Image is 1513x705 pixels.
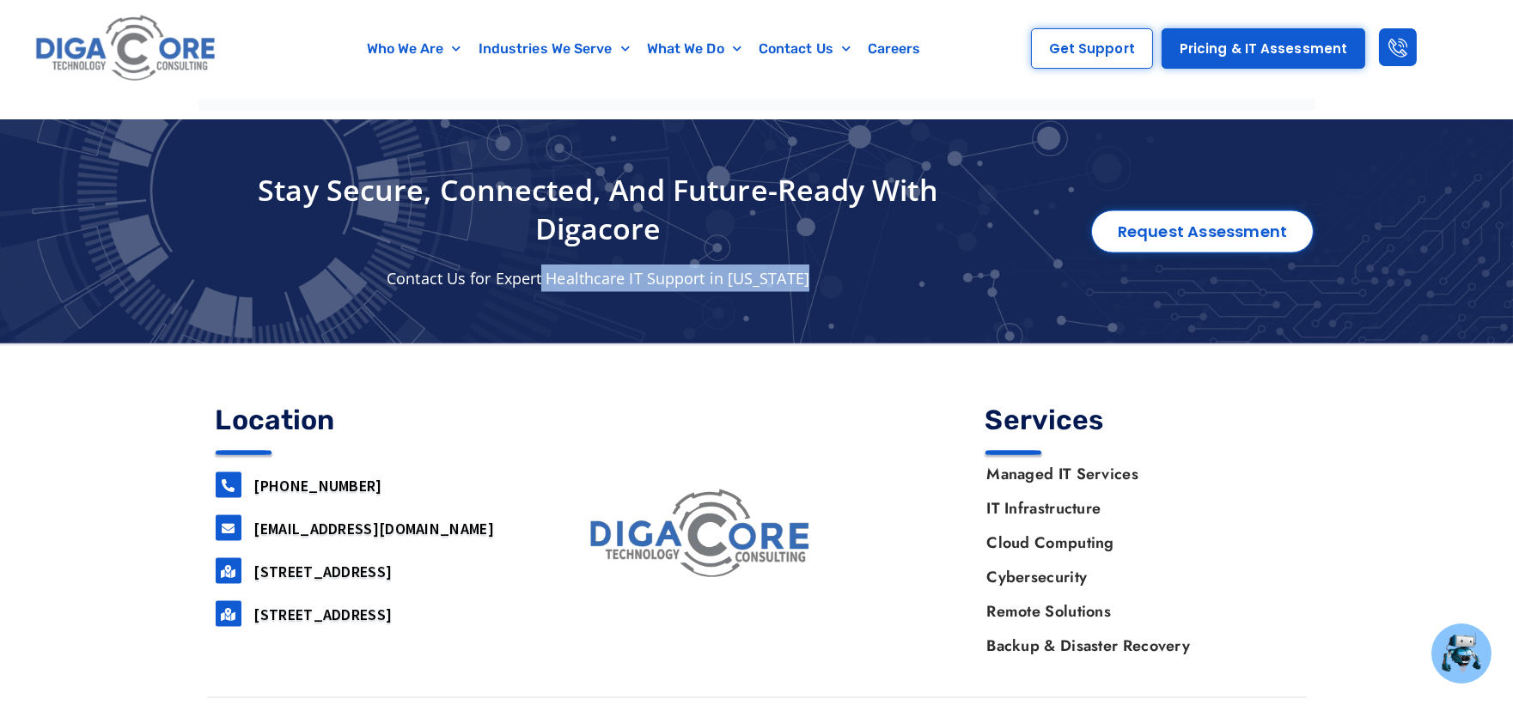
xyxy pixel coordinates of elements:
a: 2917 Penn Forest Blvd, Roanoke, VA 24018 [216,601,241,627]
img: tab_seo_analyzer_grey.svg [1316,100,1330,113]
a: Backup & Disaster Recovery [969,629,1297,663]
img: support.svg [1397,36,1411,50]
a: Get Support [1031,28,1153,69]
span: Get Support [1049,42,1135,55]
img: tab_backlinks_grey.svg [943,100,956,113]
div: Backlinks [961,101,1008,112]
img: digacore logo [583,483,820,586]
a: support@digacore.com [216,515,241,541]
a: IT Infrastructure [969,491,1297,526]
img: website_grey.svg [27,45,41,58]
div: Site Audit [1335,101,1384,112]
a: What We Do [638,29,750,69]
img: logo_orange.svg [27,27,41,41]
a: 732-646-5725 [216,472,241,498]
img: Digacore logo 1 [31,9,222,89]
h4: Stay Secure, Connected, and Future-Ready with Digacore [207,171,990,246]
nav: Menu [969,457,1297,663]
div: Domain: [DOMAIN_NAME] [45,45,189,58]
img: setting.svg [1433,36,1447,50]
img: tab_domain_overview_orange.svg [172,100,186,113]
a: Pricing & IT Assessment [1162,28,1365,69]
a: Managed IT Services [969,457,1297,491]
a: [EMAIL_ADDRESS][DOMAIN_NAME] [254,519,494,538]
a: Contact Us [750,29,859,69]
a: Remote Solutions [969,594,1297,629]
a: [STREET_ADDRESS] [254,562,393,581]
a: 160 airport road, Suite 201, Lakewood, NJ, 08701 [216,558,241,584]
a: [STREET_ADDRESS] [254,605,393,624]
p: Contact Us for Expert Healthcare IT Support in [US_STATE] [207,264,990,292]
h4: Services [985,406,1298,434]
a: Cloud Computing [969,526,1297,560]
a: Who We Are [358,29,470,69]
a: Industries We Serve [470,29,638,69]
a: Careers [859,29,930,69]
a: Cybersecurity [969,560,1297,594]
img: go_to_app.svg [1469,36,1483,50]
div: Domain Overview [191,101,279,112]
a: Request Assessment [1091,210,1315,253]
img: tab_keywords_by_traffic_grey.svg [541,100,555,113]
div: v 4.0.25 [48,27,84,41]
div: Keywords by Traffic [560,101,660,112]
a: [PHONE_NUMBER] [254,476,382,495]
span: Pricing & IT Assessment [1180,42,1347,55]
h4: Location [216,406,528,434]
nav: Menu [300,29,988,69]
